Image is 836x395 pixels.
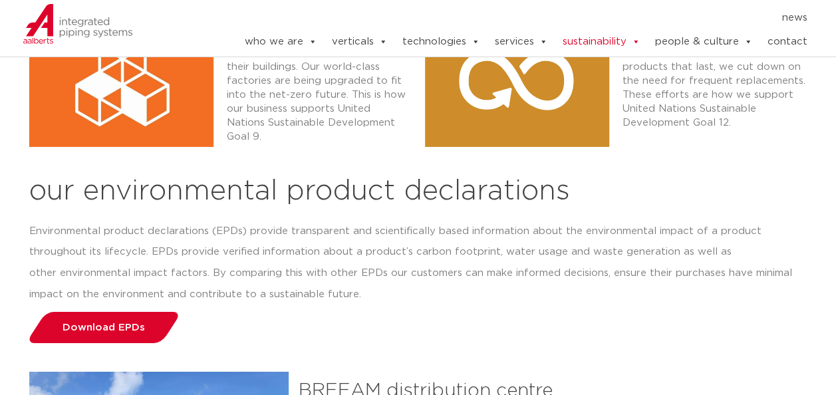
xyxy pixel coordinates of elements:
a: news [781,7,807,29]
p: Environmental product declarations (EPDs) provide transparent and scientifically based informatio... [29,221,807,306]
nav: Menu [204,7,807,29]
span: Download EPDs [63,323,145,332]
a: technologies [402,29,480,55]
a: people & culture [654,29,752,55]
a: contact [767,29,807,55]
a: who we are [244,29,317,55]
a: services [494,29,547,55]
a: sustainability [562,29,640,55]
h2: our environmental product declarations [29,176,807,207]
a: Download EPDs [25,312,182,343]
a: verticals [331,29,387,55]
